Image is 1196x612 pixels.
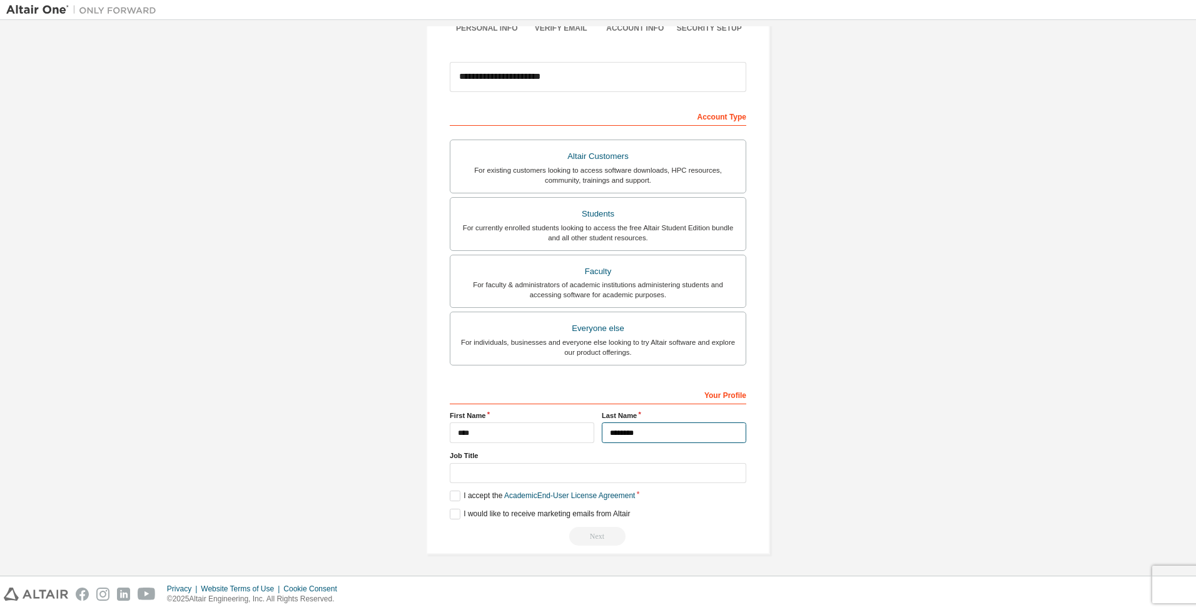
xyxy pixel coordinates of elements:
div: Personal Info [450,23,524,33]
label: First Name [450,411,594,421]
div: For individuals, businesses and everyone else looking to try Altair software and explore our prod... [458,337,738,357]
div: Privacy [167,584,201,594]
div: Website Terms of Use [201,584,283,594]
div: For existing customers looking to access software downloads, HPC resources, community, trainings ... [458,165,738,185]
label: Last Name [602,411,746,421]
label: I would like to receive marketing emails from Altair [450,509,630,519]
div: For currently enrolled students looking to access the free Altair Student Edition bundle and all ... [458,223,738,243]
div: Altair Customers [458,148,738,165]
img: Altair One [6,4,163,16]
label: Job Title [450,451,746,461]
label: I accept the [450,491,635,501]
img: facebook.svg [76,588,89,601]
div: Verify Email [524,23,599,33]
div: Students [458,205,738,223]
div: For faculty & administrators of academic institutions administering students and accessing softwa... [458,280,738,300]
img: youtube.svg [138,588,156,601]
img: instagram.svg [96,588,109,601]
p: © 2025 Altair Engineering, Inc. All Rights Reserved. [167,594,345,604]
div: Read and acccept EULA to continue [450,527,746,546]
div: Account Type [450,106,746,126]
img: linkedin.svg [117,588,130,601]
div: Cookie Consent [283,584,344,594]
div: Your Profile [450,384,746,404]
div: Faculty [458,263,738,280]
a: Academic End-User License Agreement [504,491,635,500]
div: Everyone else [458,320,738,337]
div: Security Setup [672,23,747,33]
div: Account Info [598,23,672,33]
img: altair_logo.svg [4,588,68,601]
